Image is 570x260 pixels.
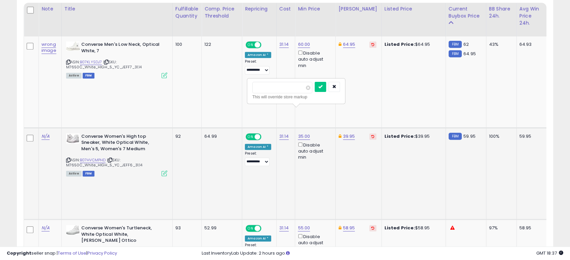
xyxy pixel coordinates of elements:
[204,5,239,20] div: Comp. Price Threshold
[41,133,50,140] a: N/A
[245,59,271,74] div: Preset:
[81,133,163,154] b: Converse Women's High top Sneaker, White Optical White, Men's 5, Women's 7 Medium
[246,42,255,48] span: ON
[175,41,196,47] div: 100
[7,250,31,256] strong: Copyright
[449,5,483,20] div: Current Buybox Price
[245,151,271,166] div: Preset:
[519,5,544,27] div: Avg Win Price 24h.
[298,41,310,48] a: 60.00
[298,49,330,69] div: Disable auto adjust min
[66,73,82,78] span: All listings currently available for purchase on Amazon
[81,41,163,56] b: Converse Men's Low Neck, Optical White, 7
[384,133,415,139] b: Listed Price:
[519,41,542,47] div: 64.93
[245,235,271,241] div: Amazon AI *
[449,41,462,48] small: FBM
[384,225,440,231] div: $58.95
[175,5,199,20] div: Fulfillable Quantity
[463,51,476,57] span: 64.95
[298,141,330,161] div: Disable auto adjust min
[260,226,271,231] span: OFF
[519,225,542,231] div: 58.95
[41,5,59,12] div: Note
[66,157,143,167] span: | SKU: M7650C_White_HIGH_5_YC_JEFF6_31.14
[384,41,415,47] b: Listed Price:
[204,41,237,47] div: 122
[489,225,511,231] div: 97%
[519,133,542,139] div: 59.95
[343,41,355,48] a: 64.95
[279,133,289,140] a: 31.14
[298,225,310,231] a: 55.00
[66,41,167,77] div: ASIN:
[66,133,167,176] div: ASIN:
[489,41,511,47] div: 43%
[80,59,102,65] a: B07KLYSDJ7
[66,41,80,51] img: 31jOLYLyukL._SL40_.jpg
[87,250,117,256] a: Privacy Policy
[80,157,106,163] a: B07HVCMPHD
[279,225,289,231] a: 31.14
[66,171,82,176] span: All listings currently available for purchase on Amazon
[245,5,274,12] div: Repricing
[489,133,511,139] div: 100%
[279,41,289,48] a: 31.14
[489,5,514,20] div: BB Share 24h.
[66,225,80,235] img: 41aFdzKBNjL._SL40_.jpg
[343,133,355,140] a: 39.95
[463,133,476,139] span: 59.95
[338,5,378,12] div: [PERSON_NAME]
[202,250,564,257] div: Last InventoryLab Update: 2 hours ago.
[246,134,255,139] span: ON
[343,225,355,231] a: 58.95
[449,133,462,140] small: FBM
[83,73,95,78] span: FBM
[245,144,271,150] div: Amazon AI *
[279,5,292,12] div: Cost
[449,50,462,57] small: FBM
[260,134,271,139] span: OFF
[204,133,237,139] div: 64.99
[175,225,196,231] div: 93
[384,41,440,47] div: $64.95
[298,133,310,140] a: 35.00
[41,225,50,231] a: N/A
[384,133,440,139] div: $39.95
[245,52,271,58] div: Amazon AI *
[175,133,196,139] div: 92
[41,41,56,54] a: wrong image
[7,250,117,257] div: seller snap | |
[66,59,142,69] span: | SKU: M7650C_White_HIGH_5_YC_JEFF7_31.14
[204,225,237,231] div: 52.99
[260,42,271,48] span: OFF
[252,94,340,100] div: This will override store markup
[298,5,333,12] div: Min Price
[246,226,255,231] span: ON
[81,225,163,246] b: Converse Women's Turtleneck, White Optical White, [PERSON_NAME] Ottico
[536,250,563,256] span: 2025-10-8 18:37 GMT
[83,171,95,176] span: FBM
[64,5,170,12] div: Title
[384,5,443,12] div: Listed Price
[463,41,469,47] span: 62
[58,250,86,256] a: Terms of Use
[66,133,80,143] img: 41wF-ftgZXL._SL40_.jpg
[384,225,415,231] b: Listed Price:
[298,233,330,252] div: Disable auto adjust min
